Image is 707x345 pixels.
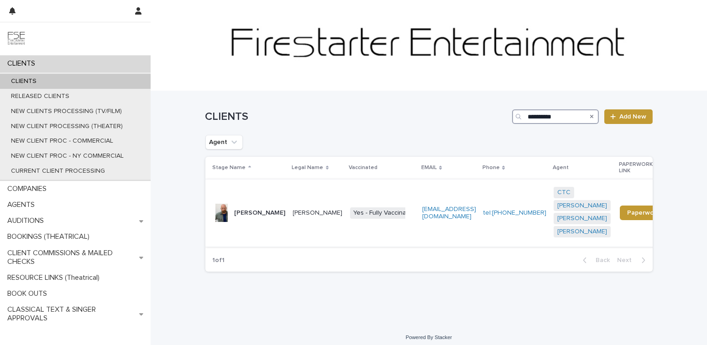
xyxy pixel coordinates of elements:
a: [PERSON_NAME] [557,202,607,210]
p: CLIENTS [4,77,44,85]
p: Phone [482,163,500,173]
input: Search [512,109,599,124]
h1: CLIENTS [205,110,509,124]
p: 1 of 1 [205,249,232,272]
p: BOOKINGS (THEATRICAL) [4,232,97,241]
span: Back [591,257,610,263]
button: Next [614,256,653,264]
a: CTC [557,189,571,196]
a: Add New [604,109,652,124]
button: Agent [205,135,243,149]
p: NEW CLIENT PROCESSING (THEATER) [4,123,130,130]
p: CURRENT CLIENT PROCESSING [4,167,112,175]
a: [PERSON_NAME] [557,228,607,236]
p: PAPERWORK LINK [619,160,662,176]
p: Stage Name [213,163,246,173]
p: Vaccinated [349,163,378,173]
span: Add New [620,113,647,120]
p: NEW CLIENT PROC - COMMERCIAL [4,137,120,145]
a: [PERSON_NAME] [557,215,607,222]
p: RELEASED CLIENTS [4,93,77,100]
a: Paperwork [620,206,667,220]
p: NEW CLIENT PROC - NY COMMERCIAL [4,152,131,160]
p: EMAIL [421,163,437,173]
p: AGENTS [4,201,42,209]
a: [EMAIL_ADDRESS][DOMAIN_NAME] [422,206,476,220]
span: Paperwork [627,210,660,216]
p: CLIENTS [4,59,42,68]
p: RESOURCE LINKS (Theatrical) [4,273,107,282]
span: Next [618,257,638,263]
a: tel:[PHONE_NUMBER] [483,210,546,216]
p: NEW CLIENTS PROCESSING (TV/FILM) [4,108,129,115]
p: [PERSON_NAME] [235,209,286,217]
p: Agent [553,163,569,173]
p: [PERSON_NAME] [293,209,343,217]
p: AUDITIONS [4,216,51,225]
p: CLASSICAL TEXT & SINGER APPROVALS [4,305,139,323]
img: 9JgRvJ3ETPGCJDhvPVA5 [7,30,26,48]
p: CLIENT COMMISSIONS & MAILED CHECKS [4,249,139,266]
p: Legal Name [292,163,324,173]
p: COMPANIES [4,185,54,193]
span: Yes - Fully Vaccinated [350,207,420,219]
p: BOOK OUTS [4,289,54,298]
tr: [PERSON_NAME][PERSON_NAME]Yes - Fully Vaccinated[EMAIL_ADDRESS][DOMAIN_NAME]tel:[PHONE_NUMBER]CTC... [205,179,682,247]
button: Back [576,256,614,264]
a: Powered By Stacker [406,335,452,340]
